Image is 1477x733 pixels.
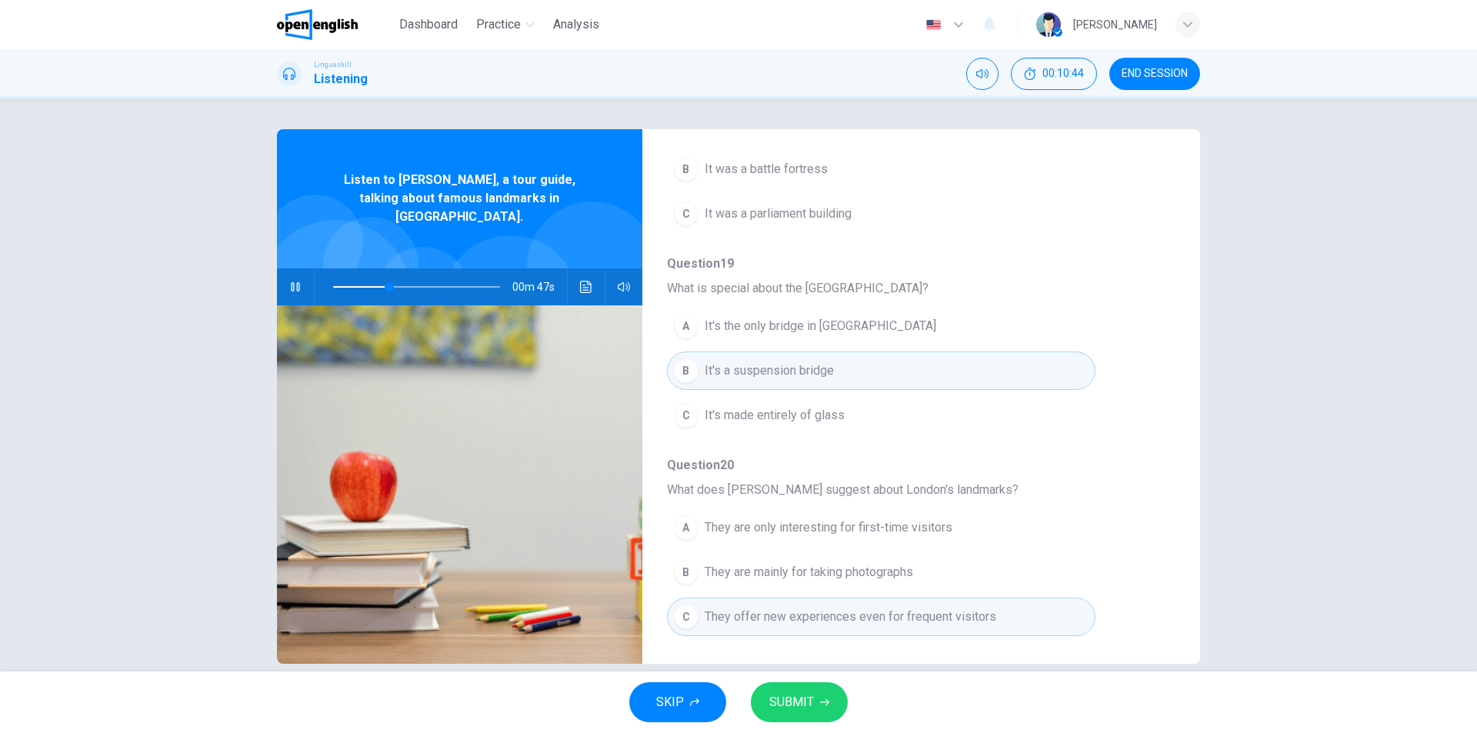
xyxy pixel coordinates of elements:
span: END SESSION [1122,68,1188,80]
span: They are mainly for taking photographs [705,563,913,581]
span: It's the only bridge in [GEOGRAPHIC_DATA] [705,317,936,335]
div: A [674,314,698,338]
button: Dashboard [393,11,464,38]
button: SUBMIT [751,682,848,722]
button: 00:10:44 [1011,58,1097,90]
button: END SESSION [1109,58,1200,90]
button: SKIP [629,682,726,722]
div: [PERSON_NAME] [1073,15,1157,34]
span: Linguaskill [314,59,352,70]
div: C [674,403,698,428]
a: OpenEnglish logo [277,9,393,40]
span: They are only interesting for first-time visitors [705,518,952,537]
h1: Listening [314,70,368,88]
button: BThey are mainly for taking photographs [667,553,1095,591]
span: Dashboard [399,15,458,34]
button: Practice [470,11,541,38]
button: AThey are only interesting for first-time visitors [667,508,1095,547]
button: AIt's the only bridge in [GEOGRAPHIC_DATA] [667,307,1095,345]
button: BIt's a suspension bridge [667,352,1095,390]
img: en [924,19,943,31]
span: Question 20 [667,456,1151,475]
button: Click to see the audio transcription [574,268,598,305]
span: It's made entirely of glass [705,406,845,425]
div: C [674,202,698,226]
span: Listen to [PERSON_NAME], a tour guide, talking about famous landmarks in [GEOGRAPHIC_DATA]. [327,171,592,226]
span: What is special about the [GEOGRAPHIC_DATA]? [667,279,1151,298]
span: What does [PERSON_NAME] suggest about London's landmarks? [667,481,1151,499]
div: Mute [966,58,999,90]
span: It was a parliament building [705,205,852,223]
div: A [674,515,698,540]
span: Analysis [553,15,599,34]
div: B [674,358,698,383]
button: CIt was a parliament building [667,195,1095,233]
img: OpenEnglish logo [277,9,358,40]
div: C [674,605,698,629]
span: 00m 47s [512,268,567,305]
div: B [674,560,698,585]
button: BIt was a battle fortress [667,150,1095,188]
img: Profile picture [1036,12,1061,37]
span: SUBMIT [769,691,814,713]
button: CIt's made entirely of glass [667,396,1095,435]
img: Listen to Sarah, a tour guide, talking about famous landmarks in London. [277,305,642,664]
span: They offer new experiences even for frequent visitors [705,608,996,626]
button: Analysis [547,11,605,38]
span: It was a battle fortress [705,160,828,178]
span: It's a suspension bridge [705,362,834,380]
span: Question 19 [667,255,1151,273]
span: 00:10:44 [1042,68,1084,80]
button: CThey offer new experiences even for frequent visitors [667,598,1095,636]
div: Hide [1011,58,1097,90]
span: Practice [476,15,521,34]
div: B [674,157,698,182]
span: SKIP [656,691,684,713]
